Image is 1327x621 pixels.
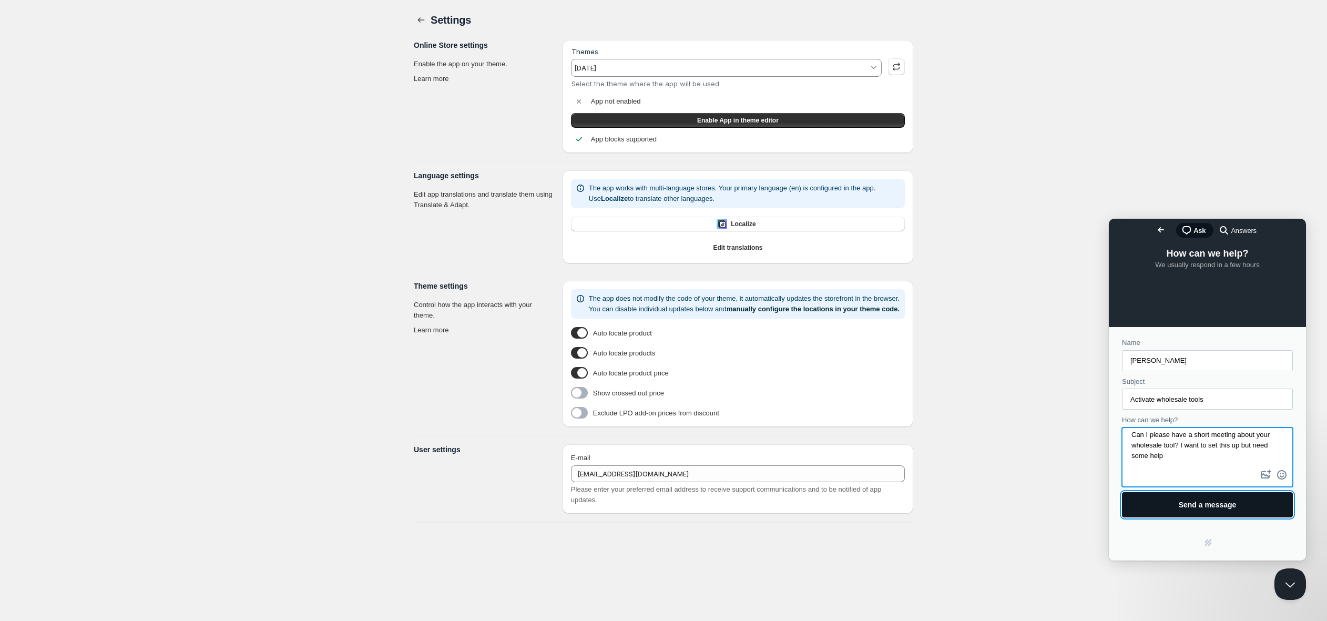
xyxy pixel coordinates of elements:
[589,293,901,314] p: The app does not modify the code of your theme, it automatically updates the storefront in the br...
[571,240,905,255] button: Edit translations
[593,408,719,419] span: Exclude LPO add-on prices from discount
[697,116,779,125] span: Enable App in theme editor
[414,170,554,181] h3: Language settings
[727,305,900,313] a: manually configure the locations in your theme code.
[414,40,554,50] h3: Online Store settings
[731,220,756,228] span: Localize
[414,59,554,69] p: Enable the app on your theme.
[591,134,657,145] p: App blocks supported
[414,75,448,83] a: Learn more
[1274,568,1306,600] iframe: Help Scout Beacon - Close
[601,195,628,202] b: Localize
[571,47,598,56] label: Themes
[593,328,652,339] span: Auto locate product
[589,183,876,204] p: The app works with multi-language stores. Your primary language (en) is configured in the app. Us...
[1109,219,1306,561] iframe: Help Scout Beacon - Live Chat, Contact Form, and Knowledge Base
[593,368,669,379] span: Auto locate product price
[593,388,664,399] span: Show crossed out price
[591,96,641,107] p: App not enabled
[414,281,554,291] h3: Theme settings
[414,300,554,321] p: Control how the app interacts with your theme.
[414,326,448,334] a: Learn more
[571,217,905,231] button: LocalizeLocalize
[571,113,905,128] a: Enable App in theme editor
[571,485,881,504] span: Please enter your preferred email address to receive support communications and to be notified of...
[713,243,762,252] span: Edit translations
[571,79,882,88] div: Select the theme where the app will be used
[431,14,471,26] span: Settings
[717,219,727,229] img: Localize
[414,444,554,455] h3: User settings
[593,348,656,359] span: Auto locate products
[571,454,590,462] span: E-mail
[414,189,554,210] p: Edit app translations and translate them using Translate & Adapt.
